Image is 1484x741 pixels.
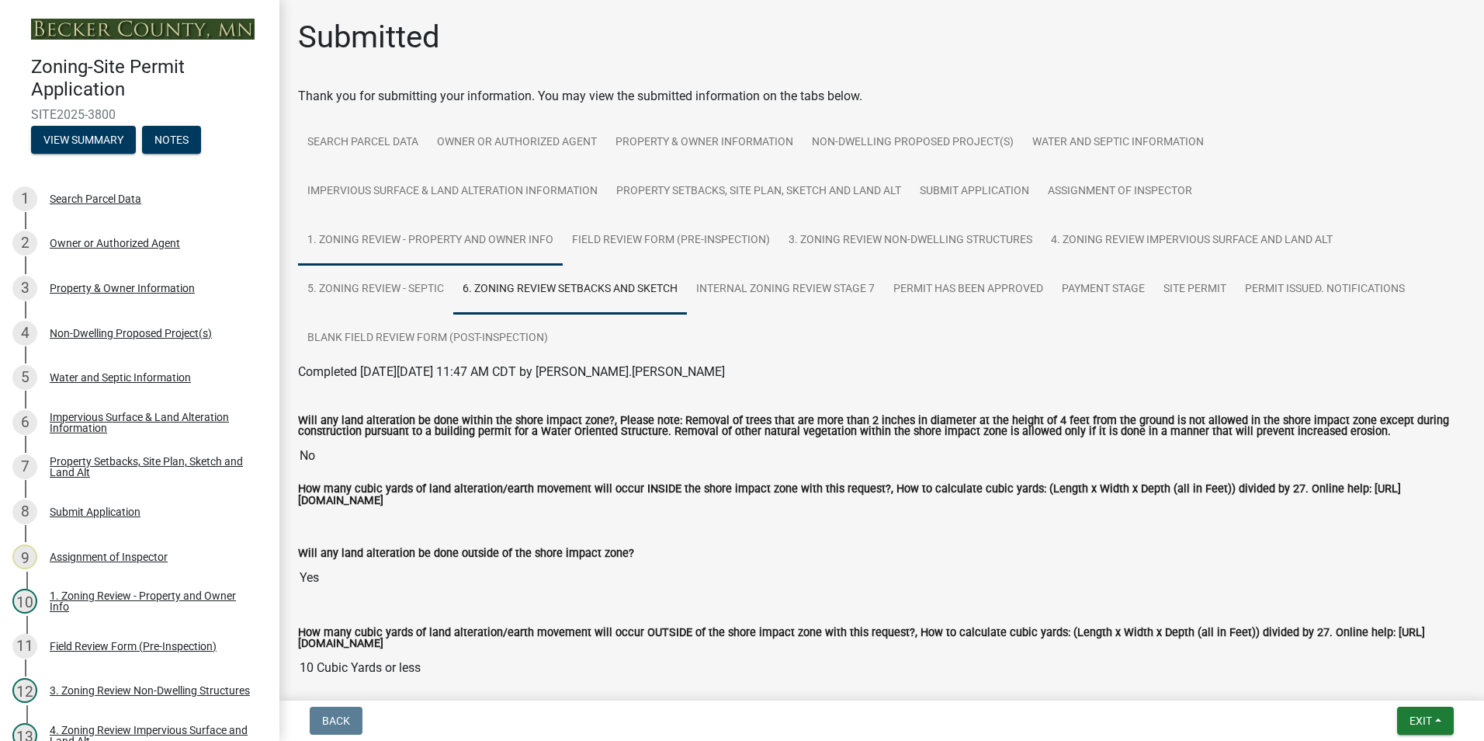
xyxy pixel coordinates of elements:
[298,548,634,559] label: Will any land alteration be done outside of the shore impact zone?
[322,715,350,727] span: Back
[31,126,136,154] button: View Summary
[12,186,37,211] div: 1
[50,685,250,696] div: 3. Zoning Review Non-Dwelling Structures
[12,321,37,346] div: 4
[1236,265,1414,315] a: Permit Issued. Notifications
[1038,167,1201,217] a: Assignment of Inspector
[298,416,1465,438] label: Will any land alteration be done within the shore impact zone?, Please note: Removal of trees tha...
[50,283,195,294] div: Property & Owner Information
[12,365,37,390] div: 5
[687,265,884,315] a: Internal Zoning Review Stage 7
[1154,265,1236,315] a: Site Permit
[31,19,255,40] img: Becker County, Minnesota
[298,364,725,379] span: Completed [DATE][DATE] 11:47 AM CDT by [PERSON_NAME].[PERSON_NAME]
[142,126,201,154] button: Notes
[298,484,1465,506] label: How many cubic yards of land alteration/earth movement will occur INSIDE the shore impact zone wi...
[50,456,255,478] div: Property Setbacks, Site Plan, Sketch and Land Alt
[298,628,1465,650] label: How many cubic yards of land alteration/earth movement will occur OUTSIDE of the shore impact zon...
[453,265,687,315] a: 6. Zoning Review Setbacks and Sketch
[298,216,563,266] a: 1. Zoning Review - Property and Owner Info
[31,134,136,147] wm-modal-confirm: Summary
[50,590,255,612] div: 1. Zoning Review - Property and Owner Info
[50,238,180,249] div: Owner or Authorized Agent
[12,454,37,479] div: 7
[12,678,37,703] div: 12
[298,19,440,56] h1: Submitted
[563,216,779,266] a: Field Review Form (Pre-Inspection)
[12,410,37,435] div: 6
[50,328,212,339] div: Non-Dwelling Proposed Project(s)
[12,589,37,614] div: 10
[1042,216,1342,266] a: 4. Zoning Review Impervious Surface and Land Alt
[298,87,1465,106] div: Thank you for submitting your information. You may view the submitted information on the tabs below.
[50,412,255,433] div: Impervious Surface & Land Alteration Information
[298,167,607,217] a: Impervious Surface & Land Alteration Information
[50,641,217,652] div: Field Review Form (Pre-Inspection)
[606,118,803,168] a: Property & Owner Information
[1397,707,1454,735] button: Exit
[12,499,37,524] div: 8
[298,118,428,168] a: Search Parcel Data
[12,231,37,256] div: 2
[884,265,1052,315] a: Permit Has Been Approved
[779,216,1042,266] a: 3. Zoning Review Non-Dwelling Structures
[12,544,37,569] div: 9
[428,118,606,168] a: Owner or Authorized Agent
[12,276,37,301] div: 3
[607,167,910,217] a: Property Setbacks, Site Plan, Sketch and Land Alt
[50,506,140,517] div: Submit Application
[12,634,37,659] div: 11
[50,551,168,562] div: Assignment of Inspector
[142,134,201,147] wm-modal-confirm: Notes
[50,193,141,204] div: Search Parcel Data
[1023,118,1213,168] a: Water and Septic Information
[31,107,248,122] span: SITE2025-3800
[298,314,557,364] a: Blank Field Review Form (Post-Inspection)
[1409,715,1432,727] span: Exit
[910,167,1038,217] a: Submit Application
[803,118,1023,168] a: Non-Dwelling Proposed Project(s)
[1052,265,1154,315] a: Payment Stage
[298,265,453,315] a: 5. Zoning Review - Septic
[310,707,362,735] button: Back
[31,56,267,101] h4: Zoning-Site Permit Application
[50,372,191,383] div: Water and Septic Information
